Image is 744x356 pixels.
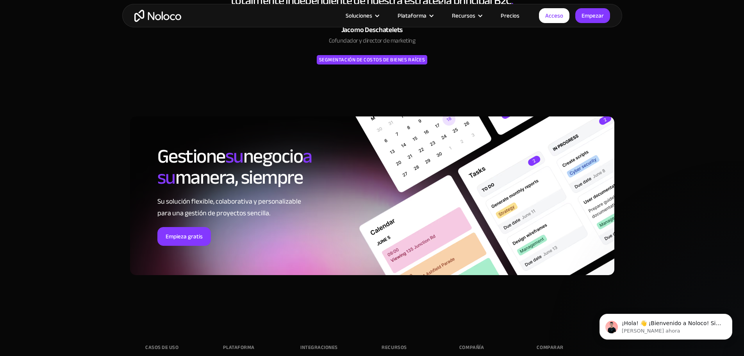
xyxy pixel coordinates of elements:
[319,55,425,64] font: Segmentación de costos de bienes raíces
[134,10,181,22] a: hogar
[537,343,563,352] font: Comparar
[382,343,407,352] font: Recursos
[223,343,255,352] font: Plataforma
[575,8,610,23] a: Empezar
[175,159,303,196] font: manera, siempre
[225,138,243,175] font: su
[539,8,569,23] a: Acceso
[501,10,519,21] font: Precios
[157,207,270,220] font: para una gestión de proyectos sencilla.
[243,138,303,175] font: negocio
[442,11,491,21] div: Recursos
[157,195,301,208] font: Su solución flexible, colaborativa y personalizable
[491,11,529,21] a: Precios
[452,10,475,21] font: Recursos
[346,10,372,21] font: Soluciones
[459,343,484,352] font: Compañía
[145,343,178,352] font: Casos de uso
[545,10,563,21] font: Acceso
[329,35,416,47] font: Cofundador y director de marketing
[398,10,426,21] font: Plataforma
[582,10,604,21] font: Empezar
[157,227,211,246] a: Empieza gratis
[300,343,338,352] font: INTEGRACIONES
[388,11,442,21] div: Plataforma
[588,297,744,352] iframe: Mensaje de notificaciones del intercomunicador
[166,231,203,242] font: Empieza gratis
[157,138,312,196] font: a su
[157,138,225,175] font: Gestione
[336,11,388,21] div: Soluciones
